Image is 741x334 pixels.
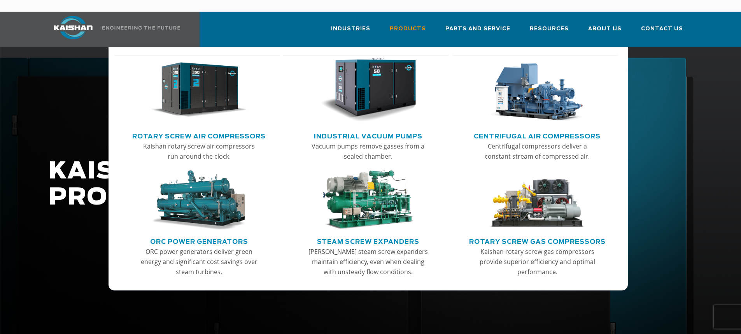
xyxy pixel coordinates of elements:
img: thumb-Centrifugal-Air-Compressors [489,58,585,122]
a: Industrial Vacuum Pumps [314,129,422,141]
a: ORC Power Generators [150,235,248,247]
a: Industries [331,19,370,45]
img: thumb-Industrial-Vacuum-Pumps [320,58,416,122]
img: thumb-Rotary-Screw-Gas-Compressors [489,170,585,230]
a: Contact Us [641,19,683,45]
a: Resources [530,19,569,45]
span: About Us [588,24,622,33]
span: Parts and Service [445,24,510,33]
a: Centrifugal Air Compressors [474,129,601,141]
img: thumb-Rotary-Screw-Air-Compressors [151,58,247,122]
p: Kaishan rotary screw gas compressors provide superior efficiency and optimal performance. [476,247,598,277]
a: Steam Screw Expanders [317,235,419,247]
a: Kaishan USA [44,12,182,47]
p: [PERSON_NAME] steam screw expanders maintain efficiency, even when dealing with unsteady flow con... [307,247,429,277]
span: Resources [530,24,569,33]
p: Centrifugal compressors deliver a constant stream of compressed air. [476,141,598,161]
p: Kaishan rotary screw air compressors run around the clock. [138,141,260,161]
img: Engineering the future [102,26,180,30]
span: Products [390,24,426,33]
a: Parts and Service [445,19,510,45]
a: Rotary Screw Gas Compressors [469,235,606,247]
p: ORC power generators deliver green energy and significant cost savings over steam turbines. [138,247,260,277]
img: thumb-Steam-Screw-Expanders [320,170,416,230]
img: kaishan logo [44,16,102,39]
a: About Us [588,19,622,45]
a: Products [390,19,426,45]
a: Rotary Screw Air Compressors [132,129,266,141]
h1: KAISHAN PRODUCTS [49,159,584,211]
span: Industries [331,24,370,33]
span: Contact Us [641,24,683,33]
img: thumb-ORC-Power-Generators [151,170,247,230]
p: Vacuum pumps remove gasses from a sealed chamber. [307,141,429,161]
